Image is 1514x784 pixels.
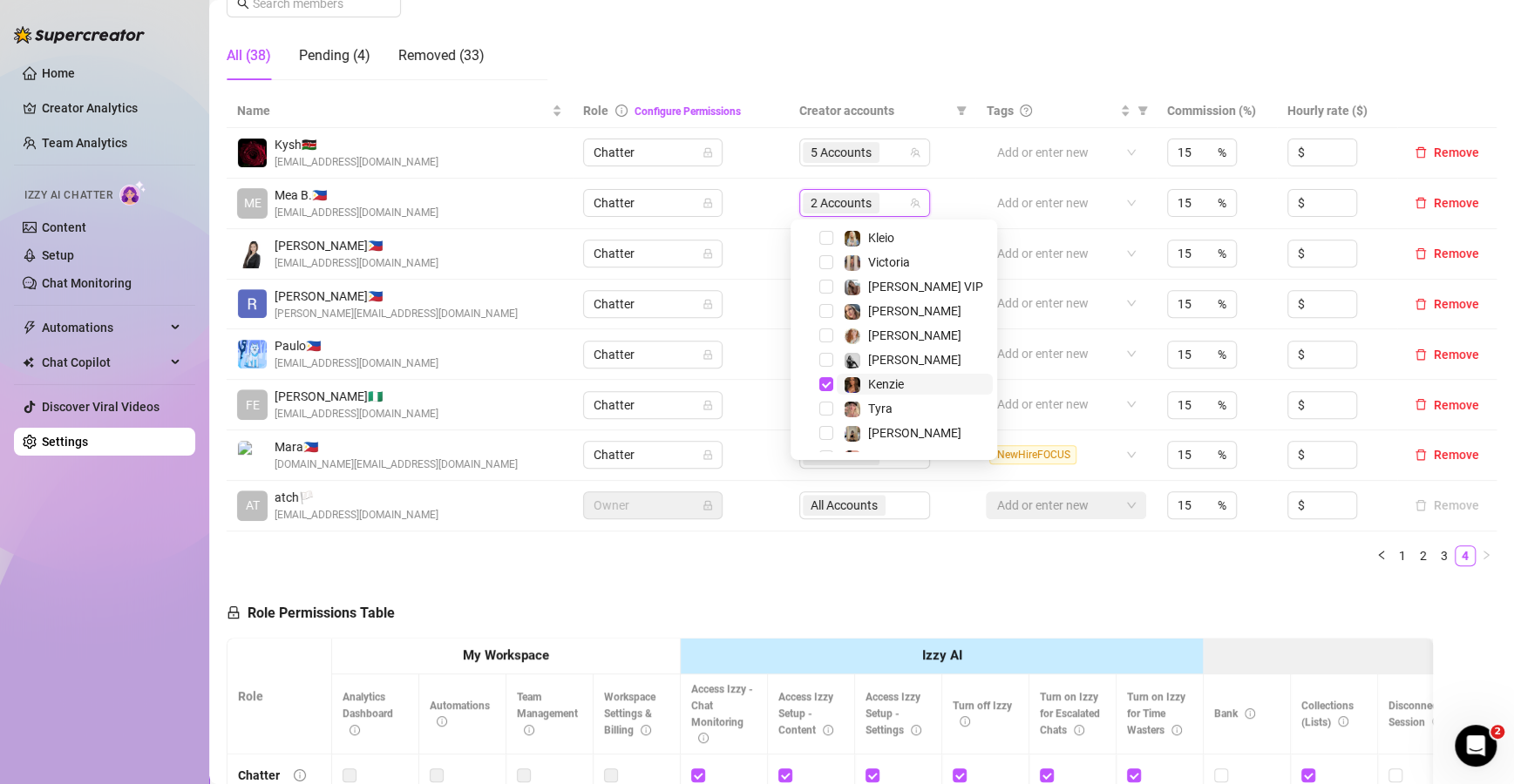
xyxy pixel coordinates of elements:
span: info-circle [1338,716,1348,727]
span: 2 Accounts [803,193,879,213]
img: Tyra [845,402,860,417]
a: Team Analytics [42,136,127,150]
span: 5 Accounts [811,143,872,162]
span: Access Izzy Setup - Content [778,691,833,736]
span: Select tree node [819,402,833,416]
img: Kysh [238,139,267,167]
span: AT [246,496,260,515]
span: delete [1415,348,1427,361]
span: Select tree node [819,426,833,440]
span: info-circle [911,725,921,735]
span: delete [1415,197,1427,209]
span: info-circle [960,716,970,727]
span: Access Izzy Setup - Settings [866,691,921,736]
span: Mara 🇵🇭 [275,437,518,456]
span: Automations [430,700,490,728]
span: info-circle [350,725,360,735]
span: Kysh 🇰🇪 [275,135,438,154]
strong: My Workspace [463,647,549,663]
span: Owner [594,492,712,518]
button: Remove [1408,193,1486,213]
a: 3 [1435,546,1454,565]
img: Victoria [845,255,860,271]
span: Chatter [594,190,712,216]
button: Remove [1408,344,1486,365]
span: info-circle [698,733,709,743]
button: Remove [1408,395,1486,416]
span: Kenzie [868,377,904,391]
span: [DOMAIN_NAME][EMAIL_ADDRESS][DOMAIN_NAME] [275,456,518,473]
span: info-circle [524,725,534,735]
span: thunderbolt [23,321,37,335]
span: lock [227,605,241,619]
img: Mara [238,441,267,470]
span: filter [956,105,967,116]
span: Bank [1214,707,1255,720]
span: [EMAIL_ADDRESS][DOMAIN_NAME] [275,205,438,221]
a: 4 [1456,546,1475,565]
a: Chat Monitoring [42,276,132,290]
span: Analytics Dashboard [343,691,393,736]
th: Hourly rate ($) [1277,94,1397,128]
span: lock [703,349,713,360]
span: Remove [1434,448,1479,462]
span: Remove [1434,247,1479,260]
span: [PERSON_NAME] [868,426,961,440]
span: Disconnect Session [1388,700,1443,728]
span: Remove [1434,348,1479,362]
span: lock [703,299,713,309]
span: Paulo 🇵🇭 [275,336,438,355]
span: [PERSON_NAME][EMAIL_ADDRESS][DOMAIN_NAME] [275,306,518,322]
span: info-circle [1245,708,1255,719]
img: Kleio [845,231,860,247]
img: Chat Copilot [23,356,34,368]
span: Remove [1434,398,1479,412]
span: team [910,198,920,208]
span: question-circle [1020,105,1032,117]
span: Select tree node [819,450,833,464]
div: All (38) [227,45,271,66]
img: logo-BBDzfeDw.svg [14,26,145,44]
a: 2 [1414,546,1433,565]
span: [PERSON_NAME] [868,304,961,318]
span: [EMAIL_ADDRESS][DOMAIN_NAME] [275,355,438,372]
span: Remove [1434,297,1479,311]
img: Kenzie [845,377,860,393]
span: Select tree node [819,328,833,342]
span: Victoria [868,255,910,269]
th: Role [227,639,332,754]
button: Remove [1408,495,1486,516]
span: lock [703,147,713,158]
span: [EMAIL_ADDRESS][DOMAIN_NAME] [275,255,438,272]
img: Kat XXX [845,450,860,466]
span: Tags [986,101,1013,120]
span: lock [703,500,713,510]
span: Select tree node [819,377,833,391]
img: Natasha [845,426,860,442]
span: [PERSON_NAME] 🇳🇬 [275,387,438,406]
span: [PERSON_NAME] [868,353,961,367]
div: Pending (4) [299,45,370,66]
img: Grace Hunt [845,353,860,368]
a: Setup [42,248,74,262]
span: Remove [1434,145,1479,159]
span: Select tree node [819,231,833,245]
span: [PERSON_NAME] VIP [868,280,983,294]
span: Select tree node [819,255,833,269]
span: right [1481,550,1491,560]
span: [EMAIL_ADDRESS][DOMAIN_NAME] [275,507,438,524]
span: Chatter [594,291,712,317]
span: delete [1415,298,1427,310]
span: filter [1134,98,1151,124]
img: Kat Hobbs VIP [845,280,860,295]
span: 2 Accounts [811,193,872,213]
span: Role [583,104,608,118]
th: Name [227,94,573,128]
span: Turn on Izzy for Escalated Chats [1040,691,1100,736]
button: Remove [1408,294,1486,314]
li: 4 [1455,545,1476,566]
span: info-circle [1432,716,1443,727]
img: Amy Pond [845,328,860,344]
li: Next Page [1476,545,1497,566]
span: Select tree node [819,353,833,367]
